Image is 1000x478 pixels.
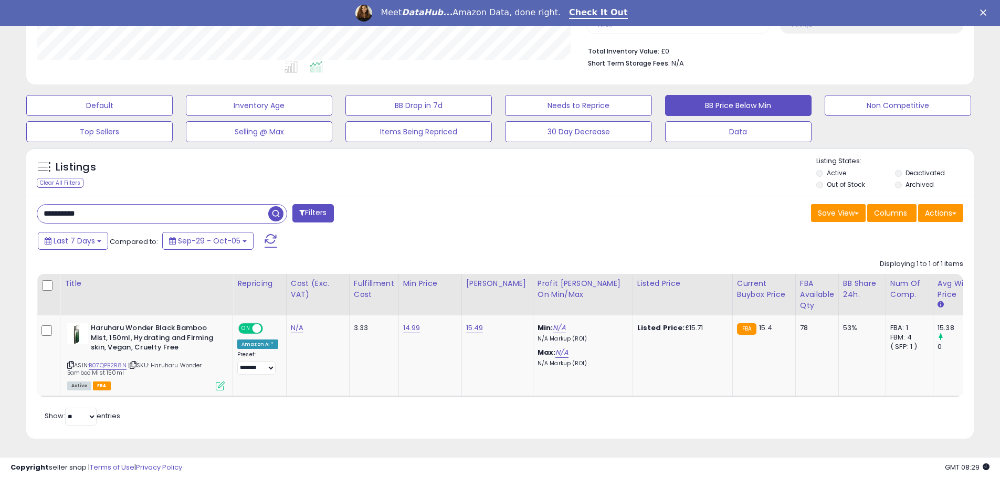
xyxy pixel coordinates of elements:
button: Sep-29 - Oct-05 [162,232,254,250]
span: 2025-10-14 08:29 GMT [945,462,990,472]
th: The percentage added to the cost of goods (COGS) that forms the calculator for Min & Max prices. [533,274,633,315]
b: Min: [538,323,553,333]
strong: Copyright [10,462,49,472]
div: Title [65,278,228,289]
div: Profit [PERSON_NAME] on Min/Max [538,278,628,300]
div: Preset: [237,351,278,375]
li: £0 [588,44,955,57]
b: Listed Price: [637,323,685,333]
span: | SKU: Haruharu Wonder Bamboo Mist 150ml [67,361,202,377]
span: Compared to: [110,237,158,247]
b: Haruharu Wonder Black Bamboo Mist, 150ml, Hydrating and Firming skin, Vegan, Cruelty Free [91,323,218,355]
span: FBA [93,381,111,390]
div: FBA Available Qty [800,278,834,311]
b: Total Inventory Value: [588,47,659,56]
img: Profile image for Georgie [355,5,372,22]
a: N/A [291,323,303,333]
div: Displaying 1 to 1 of 1 items [880,259,963,269]
a: N/A [555,347,568,358]
label: Archived [906,180,934,189]
label: Out of Stock [827,180,865,189]
div: 0 [938,342,980,352]
p: Listing States: [816,156,974,166]
button: Last 7 Days [38,232,108,250]
span: Last 7 Days [54,236,95,246]
i: DataHub... [402,7,452,17]
div: 3.33 [354,323,391,333]
span: Sep-29 - Oct-05 [178,236,240,246]
b: Short Term Storage Fees: [588,59,670,68]
a: B07QPB2R8N [89,361,127,370]
h5: Listings [56,160,96,175]
button: Save View [811,204,866,222]
button: Inventory Age [186,95,332,116]
div: FBA: 1 [890,323,925,333]
button: BB Price Below Min [665,95,812,116]
button: Data [665,121,812,142]
p: N/A Markup (ROI) [538,360,625,367]
div: 15.38 [938,323,980,333]
b: Max: [538,347,556,357]
label: Active [827,168,846,177]
div: ASIN: [67,323,225,389]
img: 21HHyoNj0CL._SL40_.jpg [67,323,88,344]
span: All listings currently available for purchase on Amazon [67,381,91,390]
a: 14.99 [403,323,420,333]
span: Show: entries [45,411,120,421]
span: ON [239,324,252,333]
p: N/A Markup (ROI) [538,335,625,343]
button: Needs to Reprice [505,95,651,116]
div: Amazon AI * [237,339,278,349]
button: Columns [867,204,917,222]
div: FBM: 4 [890,333,925,342]
div: Repricing [237,278,282,289]
a: Terms of Use [90,462,134,472]
a: 15.49 [466,323,483,333]
div: Current Buybox Price [737,278,791,300]
span: 15.4 [759,323,772,333]
div: Cost (Exc. VAT) [291,278,345,300]
div: Avg Win Price [938,278,976,300]
small: FBA [737,323,756,335]
span: Columns [874,208,907,218]
label: Deactivated [906,168,945,177]
a: N/A [553,323,565,333]
div: Min Price [403,278,457,289]
div: Fulfillment Cost [354,278,394,300]
div: 78 [800,323,830,333]
button: BB Drop in 7d [345,95,492,116]
div: 53% [843,323,878,333]
button: Filters [292,204,333,222]
button: Actions [918,204,963,222]
span: N/A [671,58,684,68]
button: 30 Day Decrease [505,121,651,142]
button: Selling @ Max [186,121,332,142]
button: Items Being Repriced [345,121,492,142]
small: Avg Win Price. [938,300,944,310]
a: Check It Out [569,7,628,19]
button: Top Sellers [26,121,173,142]
div: £15.71 [637,323,724,333]
div: Num of Comp. [890,278,929,300]
div: Listed Price [637,278,728,289]
button: Non Competitive [825,95,971,116]
div: BB Share 24h. [843,278,881,300]
div: Close [980,9,991,16]
div: [PERSON_NAME] [466,278,529,289]
button: Default [26,95,173,116]
div: Meet Amazon Data, done right. [381,7,561,18]
div: seller snap | | [10,463,182,473]
div: Clear All Filters [37,178,83,188]
span: OFF [261,324,278,333]
a: Privacy Policy [136,462,182,472]
div: ( SFP: 1 ) [890,342,925,352]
